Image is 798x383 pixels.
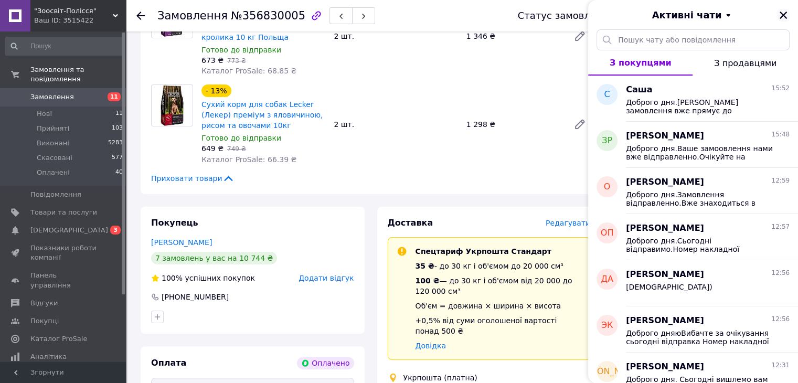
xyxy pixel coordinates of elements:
[626,84,652,96] span: Саша
[416,301,582,311] div: Об'єм = довжина × ширина × висота
[771,176,790,185] span: 12:59
[626,361,704,373] span: [PERSON_NAME]
[777,9,790,22] button: Закрити
[30,271,97,290] span: Панель управління
[30,299,58,308] span: Відгуки
[329,117,462,132] div: 2 шт.
[30,65,126,84] span: Замовлення та повідомлення
[588,214,798,260] button: ОП[PERSON_NAME]12:57Доброго дня.Сьогодні відправимо.Номер накладної 20451224678041
[30,316,59,326] span: Покупці
[771,315,790,324] span: 12:56
[30,352,67,361] span: Аналітика
[626,315,704,327] span: [PERSON_NAME]
[618,8,769,22] button: Активні чати
[297,357,354,369] div: Оплачено
[626,130,704,142] span: [PERSON_NAME]
[115,109,123,119] span: 11
[388,218,433,228] span: Доставка
[37,168,70,177] span: Оплачені
[771,84,790,93] span: 15:52
[401,373,480,383] div: Укрпошта (платна)
[604,89,610,101] span: С
[299,274,354,282] span: Додати відгук
[201,56,224,65] span: 673 ₴
[201,155,296,164] span: Каталог ProSale: 66.39 ₴
[115,168,123,177] span: 40
[30,92,74,102] span: Замовлення
[604,181,611,193] span: О
[37,109,52,119] span: Нові
[588,306,798,353] button: ЭК[PERSON_NAME]12:56Доброго дняюВибачте за очікування сьогодні відправка Номер накладної 20451224...
[416,275,582,296] div: — до 30 кг і об'ємом від 20 000 до 120 000 см³
[30,334,87,344] span: Каталог ProSale
[5,37,124,56] input: Пошук
[201,46,281,54] span: Готово до відправки
[652,8,721,22] span: Активні чати
[518,10,614,21] div: Статус замовлення
[112,153,123,163] span: 577
[771,130,790,139] span: 15:48
[462,117,565,132] div: 1 298 ₴
[201,144,224,153] span: 649 ₴
[157,9,228,22] span: Замовлення
[30,208,97,217] span: Товари та послуги
[601,320,613,332] span: ЭК
[30,190,81,199] span: Повідомлення
[597,29,790,50] input: Пошук чату або повідомлення
[626,190,775,207] span: Доброго дня.Замовлення відправленно.Вже знаходиться в [GEOGRAPHIC_DATA] Номер накладної 204512241...
[151,358,186,368] span: Оплата
[626,144,775,161] span: Доброго дня.Ваше замоовлення нами вже відправленно.Очікуйте на доставку логістичною компанією РОз...
[162,274,183,282] span: 100%
[588,122,798,168] button: ЗР[PERSON_NAME]15:48Доброго дня.Ваше замоовлення нами вже відправленно.Очікуйте на доставку логіс...
[771,222,790,231] span: 12:57
[329,29,462,44] div: 2 шт.
[626,98,775,115] span: Доброго дня.[PERSON_NAME] замовлення вже прямує до вас.Дякуєм що ви з нами.Ми відправили товар дв...
[136,10,145,21] div: Повернутися назад
[626,176,704,188] span: [PERSON_NAME]
[569,114,590,135] a: Редагувати
[626,329,775,346] span: Доброго дняюВибачте за очікування сьогодні відправка Номер накладної 20451224650751
[626,237,775,253] span: Доброго дня.Сьогодні відправимо.Номер накладної 20451224678041
[626,222,704,235] span: [PERSON_NAME]
[37,124,69,133] span: Прийняті
[37,139,69,148] span: Виконані
[601,227,614,239] span: ОП
[227,145,246,153] span: 749 ₴
[416,262,434,270] span: 35 ₴
[227,57,246,65] span: 773 ₴
[572,366,642,378] span: [PERSON_NAME]
[601,273,613,285] span: ДА
[588,260,798,306] button: ДА[PERSON_NAME]12:56[DEMOGRAPHIC_DATA])
[610,58,672,68] span: З покупцями
[151,252,277,264] div: 7 замовлень у вас на 10 744 ₴
[110,226,121,235] span: 3
[416,342,446,350] a: Довідка
[201,67,296,75] span: Каталог ProSale: 68.85 ₴
[112,124,123,133] span: 103
[201,84,231,97] div: - 13%
[546,219,590,227] span: Редагувати
[588,168,798,214] button: О[PERSON_NAME]12:59Доброго дня.Замовлення відправленно.Вже знаходиться в [GEOGRAPHIC_DATA] Номер ...
[771,269,790,278] span: 12:56
[231,9,305,22] span: №356830005
[34,6,113,16] span: "Зоосвіт-Полісся"
[693,50,798,76] button: З продавцями
[416,247,551,256] span: Спецтариф Укрпошта Стандарт
[626,269,704,281] span: [PERSON_NAME]
[416,276,440,285] span: 100 ₴
[201,134,281,142] span: Готово до відправки
[201,100,323,130] a: Сухий корм для собак Lecker (Лекер) преміум з яловичиною, рисом та овочами 10кг
[462,29,565,44] div: 1 346 ₴
[588,76,798,122] button: ССаша15:52Доброго дня.[PERSON_NAME] замовлення вже прямує до вас.Дякуєм що ви з нами.Ми відправил...
[151,218,198,228] span: Покупець
[108,92,121,101] span: 11
[771,361,790,370] span: 12:31
[34,16,126,25] div: Ваш ID: 3515422
[626,283,712,291] span: [DEMOGRAPHIC_DATA])
[30,226,108,235] span: [DEMOGRAPHIC_DATA]
[108,139,123,148] span: 5283
[602,135,612,147] span: ЗР
[161,292,230,302] div: [PHONE_NUMBER]
[160,85,184,126] img: Сухий корм для собак Lecker (Лекер) преміум з яловичиною, рисом та овочами 10кг
[37,153,72,163] span: Скасовані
